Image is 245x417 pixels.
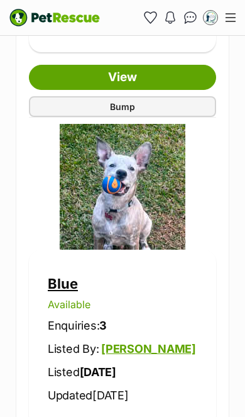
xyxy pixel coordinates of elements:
[184,11,197,24] img: chat-41dd97257d64d25036548639549fe6c8038ab92f7586957e7f3b1b290dea8141.svg
[92,389,129,402] span: [DATE]
[29,96,216,117] a: Bump
[48,298,90,311] span: Available
[48,275,78,292] a: Blue
[101,342,196,355] a: [PERSON_NAME]
[48,364,197,381] p: Listed
[160,8,180,28] button: Notifications
[200,8,220,28] button: My account
[9,9,100,26] img: logo-e224e6f780fb5917bec1dbf3a21bbac754714ae5b6737aabdf751b685950b380.svg
[48,340,197,357] p: Listed By:
[140,8,160,28] a: Favourites
[180,8,200,28] a: Conversations
[99,319,107,332] strong: 3
[48,387,197,404] p: Updated
[165,11,175,24] img: notifications-46538b983faf8c2785f20acdc204bb7945ddae34d4c08c2a6579f10ce5e182be.svg
[140,8,220,28] ul: Account quick links
[204,11,217,24] img: Kira Williams profile pic
[220,8,241,27] button: Menu
[48,317,197,334] p: Enquiries:
[110,100,135,113] span: Bump
[9,9,100,26] a: PetRescue
[80,365,117,379] strong: [DATE]
[29,65,216,90] a: View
